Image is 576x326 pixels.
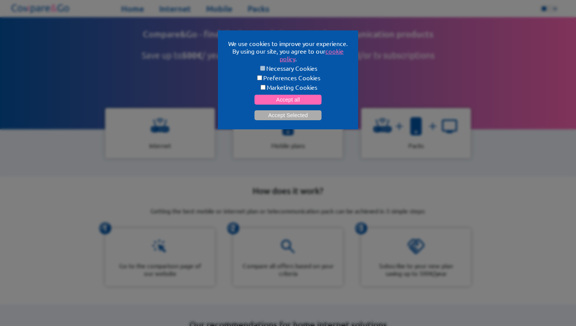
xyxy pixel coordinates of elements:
button: Accept Selected [254,110,322,120]
button: Accept all [254,95,322,105]
a: cookie policy [280,47,344,62]
label: Marketing Cookies [227,83,349,91]
input: Preferences Cookies [257,75,262,80]
label: Preferences Cookies [227,74,349,81]
p: We use cookies to improve your experience. By using our site, you agree to our . [227,40,349,62]
label: Necessary Cookies [227,64,349,72]
input: Marketing Cookies [261,85,266,90]
input: Necessary Cookies [260,66,265,71]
